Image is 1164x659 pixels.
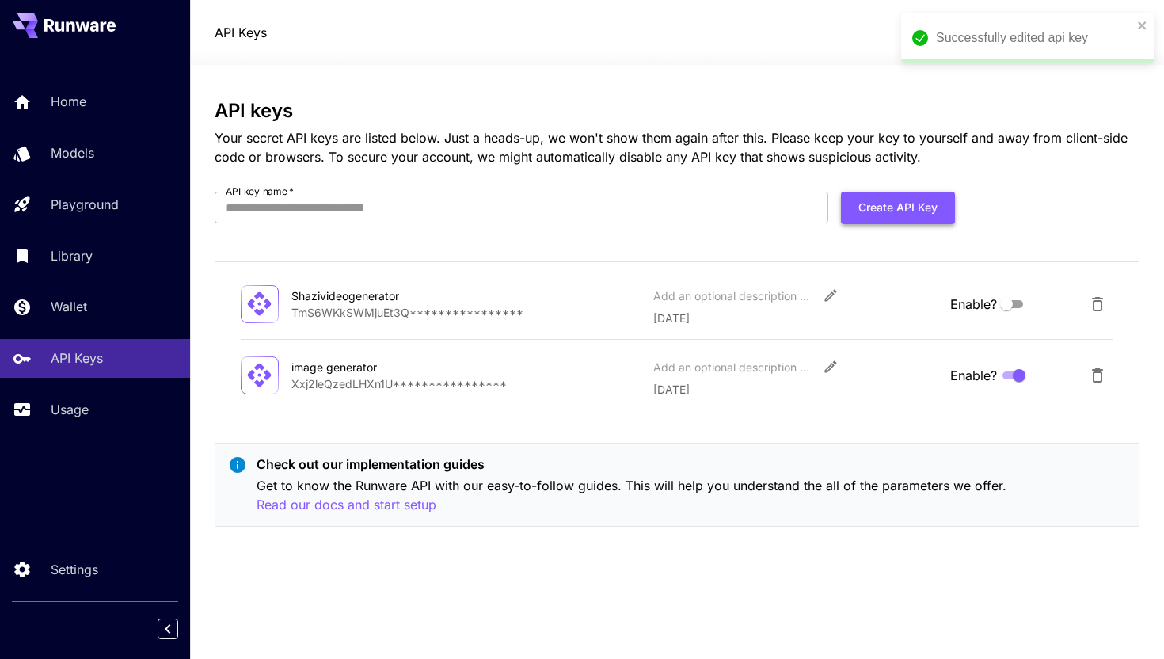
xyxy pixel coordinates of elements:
[950,295,997,314] span: Enable?
[1082,288,1113,320] button: Delete API Key
[257,476,1127,515] p: Get to know the Runware API with our easy-to-follow guides. This will help you understand the all...
[215,100,1140,122] h3: API keys
[841,192,955,224] button: Create API Key
[653,288,812,304] div: Add an optional description or comment
[51,246,93,265] p: Library
[215,23,267,42] a: API Keys
[653,359,812,375] div: Add an optional description or comment
[51,195,119,214] p: Playground
[291,288,450,304] div: Shazivideogenerator
[51,143,94,162] p: Models
[215,23,267,42] nav: breadcrumb
[950,366,997,385] span: Enable?
[257,455,1127,474] p: Check out our implementation guides
[51,400,89,419] p: Usage
[215,128,1140,166] p: Your secret API keys are listed below. Just a heads-up, we won't show them again after this. Plea...
[1137,19,1148,32] button: close
[158,619,178,639] button: Collapse sidebar
[51,560,98,579] p: Settings
[51,297,87,316] p: Wallet
[257,495,436,515] button: Read our docs and start setup
[51,92,86,111] p: Home
[936,29,1132,48] div: Successfully edited api key
[816,352,845,381] button: Edit
[816,281,845,310] button: Edit
[653,310,938,326] p: [DATE]
[51,349,103,368] p: API Keys
[169,615,190,643] div: Collapse sidebar
[226,185,294,198] label: API key name
[291,359,450,375] div: image generator
[1082,360,1113,391] button: Delete API Key
[653,381,938,398] p: [DATE]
